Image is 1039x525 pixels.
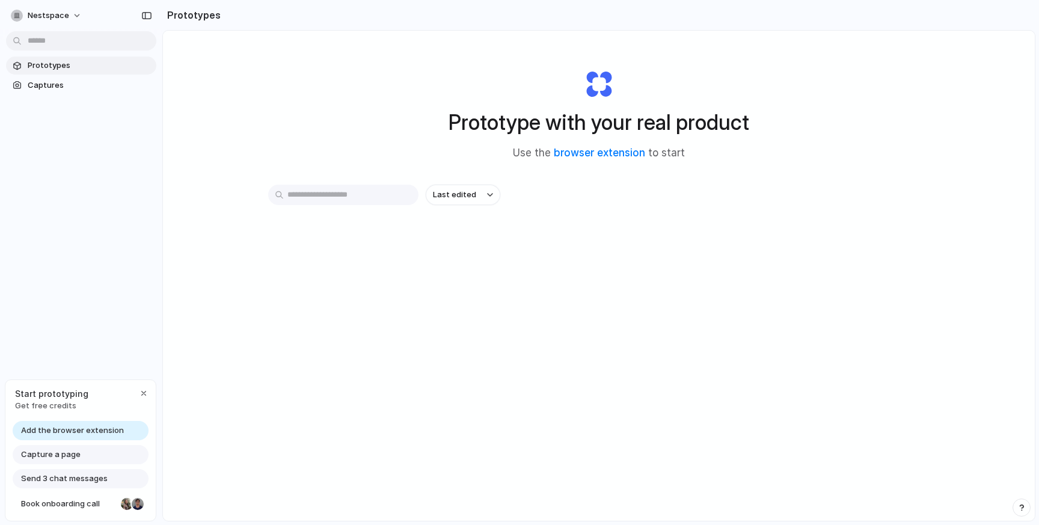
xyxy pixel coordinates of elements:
div: Nicole Kubica [120,497,134,511]
a: Book onboarding call [13,494,149,514]
a: Prototypes [6,57,156,75]
span: Add the browser extension [21,425,124,437]
a: Add the browser extension [13,421,149,440]
h1: Prototype with your real product [449,106,749,138]
span: Capture a page [21,449,81,461]
span: nestspace [28,10,69,22]
button: Last edited [426,185,500,205]
span: Prototypes [28,60,152,72]
button: nestspace [6,6,88,25]
span: Captures [28,79,152,91]
span: Book onboarding call [21,498,116,510]
a: browser extension [554,147,645,159]
div: Christian Iacullo [130,497,145,511]
h2: Prototypes [162,8,221,22]
span: Last edited [433,189,476,201]
span: Send 3 chat messages [21,473,108,485]
span: Use the to start [513,146,685,161]
a: Captures [6,76,156,94]
span: Get free credits [15,400,88,412]
span: Start prototyping [15,387,88,400]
